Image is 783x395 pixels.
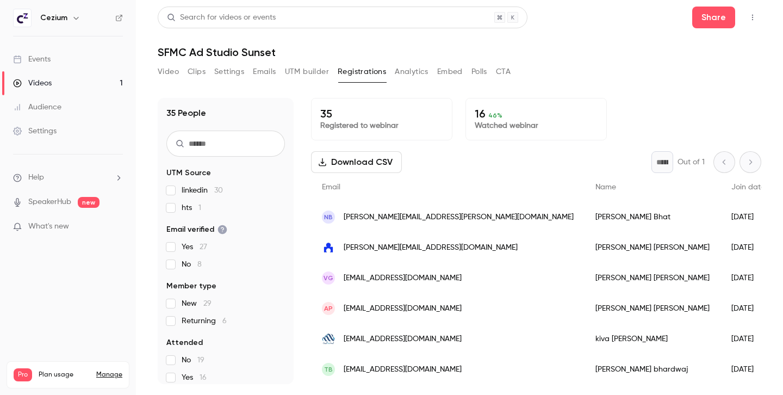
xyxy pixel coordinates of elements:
img: saleswingsapp.com [322,241,335,254]
span: Email verified [166,224,227,235]
button: Share [692,7,735,28]
button: Download CSV [311,151,402,173]
span: [EMAIL_ADDRESS][DOMAIN_NAME] [344,364,462,375]
span: [EMAIL_ADDRESS][DOMAIN_NAME] [344,303,462,314]
div: Events [13,54,51,65]
button: Embed [437,63,463,81]
span: Plan usage [39,371,90,379]
a: Manage [96,371,122,379]
div: [DATE] [720,293,776,324]
span: new [78,197,100,208]
span: 6 [222,317,227,325]
span: [EMAIL_ADDRESS][DOMAIN_NAME] [344,273,462,284]
span: 29 [203,300,212,307]
span: [PERSON_NAME][EMAIL_ADDRESS][DOMAIN_NAME] [344,242,518,254]
button: Analytics [395,63,428,81]
a: SpeakerHub [28,196,71,208]
span: No [182,355,204,366]
div: [PERSON_NAME] bhardwaj [585,354,720,385]
div: [PERSON_NAME] [PERSON_NAME] [585,263,720,293]
span: NB [324,212,333,222]
img: Cezium [14,9,31,27]
span: 46 % [488,112,502,119]
span: Email [322,183,340,191]
span: 30 [214,187,223,194]
span: New [182,298,212,309]
p: Registered to webinar [320,120,443,131]
span: Help [28,172,44,183]
button: Polls [471,63,487,81]
div: [PERSON_NAME] [PERSON_NAME] [585,232,720,263]
span: Name [595,183,616,191]
h1: SFMC Ad Studio Sunset [158,46,761,59]
span: 16 [200,374,207,381]
span: 1 [198,204,201,212]
div: [DATE] [720,324,776,354]
span: No [182,259,202,270]
li: help-dropdown-opener [13,172,123,183]
div: [DATE] [720,202,776,232]
div: Search for videos or events [167,12,276,23]
span: linkedin [182,185,223,196]
span: hts [182,202,201,213]
div: [DATE] [720,263,776,293]
button: Emails [253,63,276,81]
span: vg [324,273,333,283]
div: [PERSON_NAME] Bhat [585,202,720,232]
div: Videos [13,78,52,89]
span: tb [324,365,333,374]
p: Watched webinar [475,120,598,131]
div: [DATE] [720,354,776,385]
span: 27 [200,243,207,251]
span: [PERSON_NAME][EMAIL_ADDRESS][PERSON_NAME][DOMAIN_NAME] [344,212,574,223]
span: 19 [197,356,204,364]
button: Registrations [338,63,386,81]
span: Yes [182,242,207,252]
button: UTM builder [285,63,329,81]
span: [EMAIL_ADDRESS][DOMAIN_NAME] [344,334,462,345]
h1: 35 People [166,107,206,120]
span: AP [324,304,333,313]
div: [PERSON_NAME] [PERSON_NAME] [585,293,720,324]
span: Returning [182,316,227,326]
span: Yes [182,372,207,383]
span: Member type [166,281,216,292]
button: Video [158,63,179,81]
p: Out of 1 [678,157,705,168]
span: What's new [28,221,69,232]
iframe: Noticeable Trigger [110,222,123,232]
span: Attended [166,337,203,348]
button: CTA [496,63,511,81]
button: Clips [188,63,206,81]
span: Join date [731,183,765,191]
div: [DATE] [720,232,776,263]
div: Settings [13,126,57,137]
span: 8 [197,261,202,268]
div: kiva [PERSON_NAME] [585,324,720,354]
button: Top Bar Actions [744,9,761,26]
h6: Cezium [40,13,67,23]
img: cloud4good.com [322,332,335,345]
div: Audience [13,102,61,113]
span: Pro [14,368,32,381]
button: Settings [214,63,244,81]
p: 16 [475,107,598,120]
span: UTM Source [166,168,211,178]
p: 35 [320,107,443,120]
